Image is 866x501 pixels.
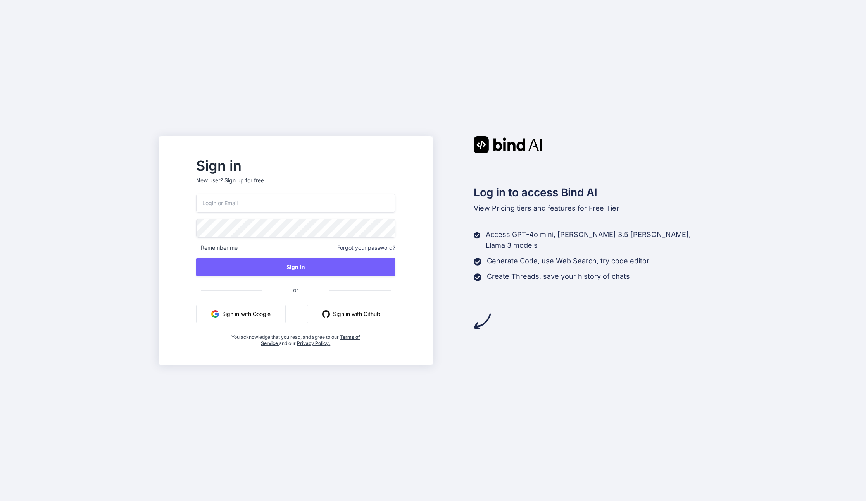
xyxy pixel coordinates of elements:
[196,194,395,213] input: Login or Email
[196,258,395,276] button: Sign In
[196,160,395,172] h2: Sign in
[474,204,515,212] span: View Pricing
[337,244,395,252] span: Forgot your password?
[196,305,286,323] button: Sign in with Google
[196,177,395,194] p: New user?
[474,313,491,330] img: arrow
[474,184,708,201] h2: Log in to access Bind AI
[474,136,542,153] img: Bind AI logo
[224,177,264,184] div: Sign up for free
[486,229,707,251] p: Access GPT-4o mini, [PERSON_NAME] 3.5 [PERSON_NAME], Llama 3 models
[229,329,362,347] div: You acknowledge that you read, and agree to our and our
[211,310,219,318] img: google
[196,244,238,252] span: Remember me
[262,280,329,299] span: or
[487,256,649,266] p: Generate Code, use Web Search, try code editor
[261,334,360,346] a: Terms of Service
[322,310,330,318] img: github
[297,340,330,346] a: Privacy Policy.
[474,203,708,214] p: tiers and features for Free Tier
[307,305,395,323] button: Sign in with Github
[487,271,630,282] p: Create Threads, save your history of chats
